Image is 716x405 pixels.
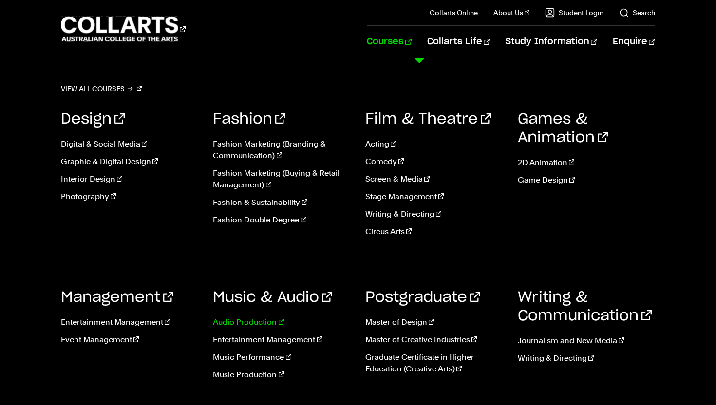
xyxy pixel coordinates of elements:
a: Music Performance [213,351,351,363]
a: Entertainment Management [61,316,199,328]
a: Screen & Media [365,173,503,185]
a: Games & Animation [518,112,608,145]
a: Fashion [213,112,285,127]
a: Fashion & Sustainability [213,197,351,208]
a: Student Login [545,8,603,18]
a: Collarts Life [427,26,490,58]
a: Entertainment Management [213,334,351,346]
a: Graduate Certificate in Higher Education (Creative Arts) [365,351,503,375]
a: Fashion Double Degree [213,214,351,226]
a: Writing & Directing [518,352,656,364]
a: Fashion Marketing (Branding & Communication) [213,138,351,162]
a: Interior Design [61,173,199,185]
a: Film & Theatre [365,112,491,127]
a: Fashion Marketing (Buying & Retail Management) [213,167,351,191]
a: Writing & Communication [518,290,652,323]
a: Game Design [518,174,656,186]
a: Music & Audio [213,290,332,305]
div: Go to homepage [61,15,186,43]
a: Acting [365,138,503,150]
a: Search [619,8,655,18]
a: 2D Animation [518,157,656,168]
a: Photography [61,191,199,202]
a: Courses [367,26,411,58]
a: Postgraduate [365,290,480,305]
a: Circus Arts [365,226,503,238]
a: Writing & Directing [365,208,503,220]
a: Enquire [613,26,655,58]
a: Design [61,112,125,127]
a: Collarts Online [430,8,478,18]
a: Digital & Social Media [61,138,199,150]
a: Master of Design [365,316,503,328]
a: Management [61,290,173,305]
a: Music Production [213,369,351,381]
a: About Us [493,8,529,18]
a: Study Information [506,26,597,58]
a: Master of Creative Industries [365,334,503,346]
a: Stage Management [365,191,503,202]
a: Audio Production [213,316,351,328]
a: Graphic & Digital Design [61,156,199,167]
a: Comedy [365,156,503,167]
a: View all courses [61,82,142,95]
a: Journalism and New Media [518,335,656,347]
a: Event Management [61,334,199,346]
